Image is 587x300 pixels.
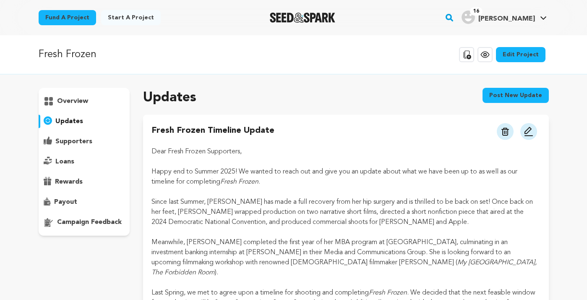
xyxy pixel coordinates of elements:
p: Since last Summer, [PERSON_NAME] has made a full recovery from her hip surgery and is thrilled to... [151,197,540,227]
a: Barb H.'s Profile [460,9,548,24]
h2: Updates [143,88,196,108]
img: Seed&Spark Logo Dark Mode [270,13,336,23]
button: rewards [39,175,130,189]
button: payout [39,195,130,209]
img: user.png [462,11,475,24]
a: Seed&Spark Homepage [270,13,336,23]
p: supporters [55,137,92,147]
p: rewards [55,177,83,187]
p: Fresh Frozen [39,47,97,62]
button: overview [39,95,130,108]
p: payout [54,197,77,207]
button: Post new update [483,88,549,103]
p: Meanwhile, [PERSON_NAME] completed the first year of her MBA program at [GEOGRAPHIC_DATA], culmin... [151,237,540,278]
button: campaign feedback [39,216,130,229]
em: Fresh Frozen [369,289,407,296]
em: Fresh Frozen [220,179,258,185]
h4: Fresh Frozen Timeline Update [151,125,274,140]
img: pencil.svg [524,126,534,137]
button: updates [39,115,130,128]
p: Happy end to Summer 2025! We wanted to reach out and give you an update about what we have been u... [151,167,540,187]
p: campaign feedback [57,217,122,227]
span: 16 [470,7,483,16]
p: updates [55,116,83,126]
a: Fund a project [39,10,96,25]
p: overview [57,96,88,106]
span: [PERSON_NAME] [478,16,535,22]
span: Barb H.'s Profile [460,9,548,26]
button: supporters [39,135,130,148]
p: loans [55,157,74,167]
a: Start a project [101,10,161,25]
button: loans [39,155,130,168]
a: Edit Project [496,47,545,62]
p: Dear Fresh Frozen Supporters, [151,147,540,157]
img: trash.svg [501,128,509,136]
div: Barb H.'s Profile [462,11,535,24]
